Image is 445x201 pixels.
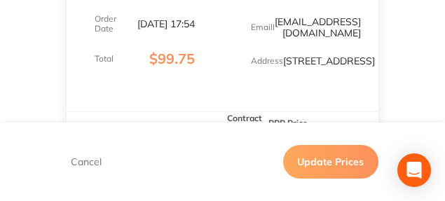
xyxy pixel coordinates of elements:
span: $99.75 [149,50,195,67]
p: Order Date [95,14,128,34]
div: Open Intercom Messenger [397,153,431,187]
p: Total [95,54,114,64]
p: [STREET_ADDRESS] [283,55,375,67]
th: Total [335,111,378,144]
p: [DATE] 17:54 [137,18,195,29]
button: Cancel [67,155,106,168]
button: Update Prices [283,145,378,179]
th: Quantity [310,111,335,144]
p: Address [251,56,283,66]
th: Item [67,111,222,144]
a: [EMAIL_ADDRESS][DOMAIN_NAME] [275,15,361,39]
th: Contract Price Excl. GST [223,111,266,144]
th: RRP Price Excl. GST [266,111,310,144]
p: Emaill [251,22,275,32]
